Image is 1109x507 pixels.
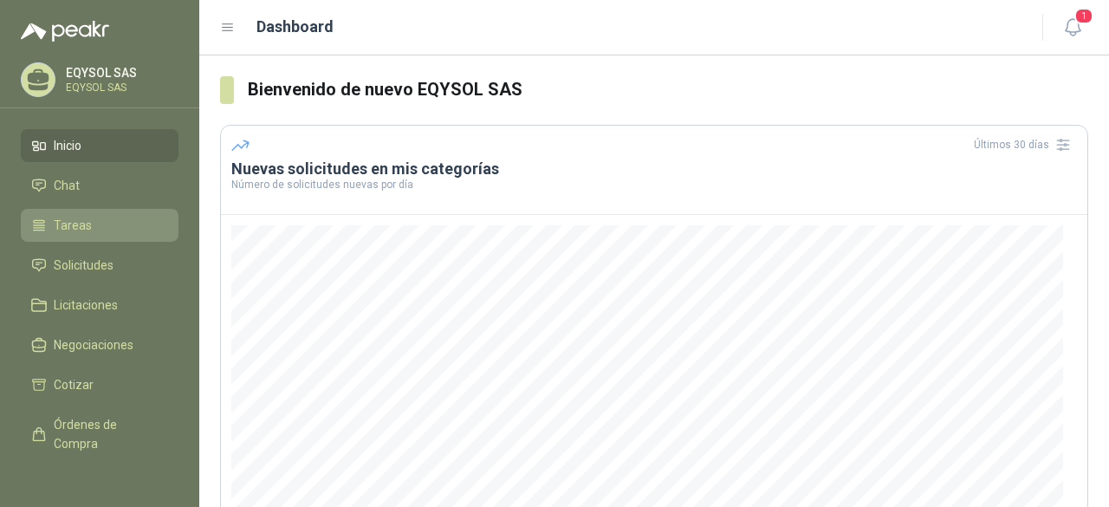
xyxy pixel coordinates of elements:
span: Órdenes de Compra [54,415,162,453]
span: Negociaciones [54,335,133,354]
h3: Bienvenido de nuevo EQYSOL SAS [248,76,1089,103]
a: Tareas [21,209,178,242]
a: Inicio [21,129,178,162]
a: Solicitudes [21,249,178,282]
span: Licitaciones [54,296,118,315]
span: Tareas [54,216,92,235]
p: EQYSOL SAS [66,82,174,93]
a: Licitaciones [21,289,178,322]
a: Órdenes de Compra [21,408,178,460]
button: 1 [1057,12,1088,43]
h3: Nuevas solicitudes en mis categorías [231,159,1077,179]
span: Cotizar [54,375,94,394]
a: Chat [21,169,178,202]
a: Cotizar [21,368,178,401]
div: Últimos 30 días [974,131,1077,159]
span: Solicitudes [54,256,113,275]
a: Negociaciones [21,328,178,361]
p: EQYSOL SAS [66,67,174,79]
span: Inicio [54,136,81,155]
p: Número de solicitudes nuevas por día [231,179,1077,190]
img: Logo peakr [21,21,109,42]
h1: Dashboard [256,15,334,39]
span: Chat [54,176,80,195]
span: 1 [1074,8,1093,24]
